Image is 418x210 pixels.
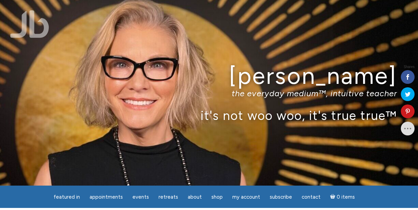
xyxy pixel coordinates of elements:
span: Appointments [90,194,123,200]
span: Subscribe [270,194,292,200]
span: featured in [54,194,80,200]
p: it's not woo woo, it's true true™ [21,108,397,123]
a: featured in [49,190,84,204]
a: Events [128,190,153,204]
p: the everyday medium™, intuitive teacher [21,88,397,98]
i: Cart [330,194,337,200]
span: Shares [404,65,415,69]
a: Cart0 items [326,190,359,204]
a: Contact [298,190,325,204]
a: My Account [228,190,264,204]
h1: [PERSON_NAME] [21,63,397,89]
a: Appointments [85,190,127,204]
span: Retreats [159,194,178,200]
a: Shop [207,190,227,204]
span: About [188,194,202,200]
span: Contact [302,194,321,200]
a: Subscribe [266,190,296,204]
a: About [184,190,206,204]
span: My Account [232,194,260,200]
span: 0 items [337,195,355,200]
span: Events [132,194,149,200]
img: Jamie Butler. The Everyday Medium [10,10,49,38]
span: Shop [211,194,223,200]
a: Retreats [154,190,182,204]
